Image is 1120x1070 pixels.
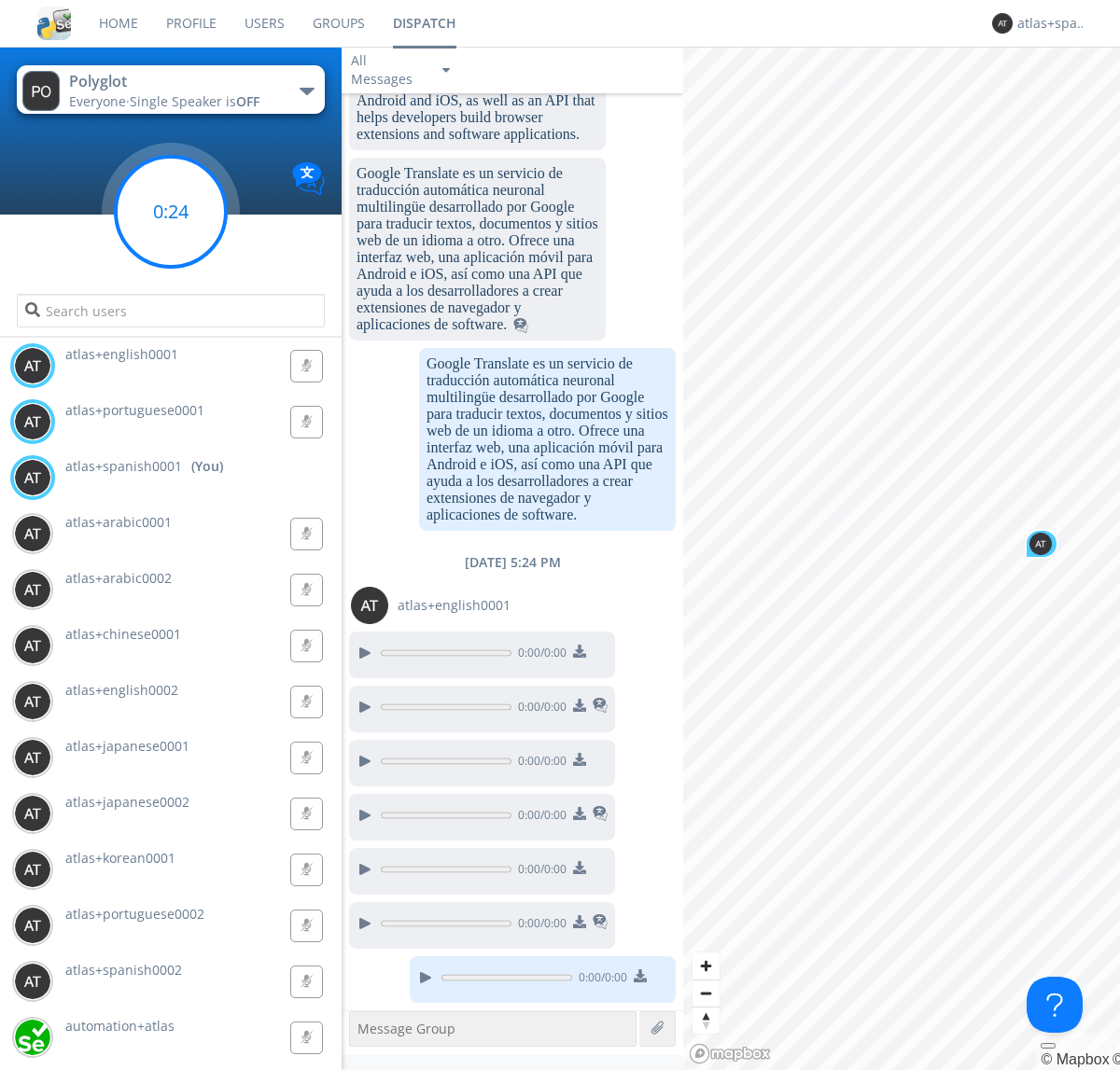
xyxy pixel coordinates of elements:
[191,457,223,476] div: (You)
[22,71,60,111] img: 373638.png
[14,403,51,440] img: 373638.png
[511,915,567,936] span: 0:00 / 0:00
[593,806,608,821] img: translated-message
[1017,14,1087,33] div: atlas+spanish0001
[693,1007,720,1034] button: Reset bearing to north
[14,907,51,944] img: 373638.png
[511,753,567,773] span: 0:00 / 0:00
[65,737,189,755] span: atlas+japanese0001
[37,7,71,40] img: cddb5a64eb264b2086981ab96f4c1ba7
[65,345,178,363] span: atlas+english0001
[693,980,720,1007] span: Zoom out
[1025,529,1058,559] div: Map marker
[513,316,528,332] span: This is a translated message
[693,980,720,1007] button: Zoom out
[17,294,324,327] input: Search users
[1041,1043,1056,1049] button: Toggle attribution
[593,911,608,936] span: This is a translated message
[1041,1051,1109,1067] a: Mapbox
[573,753,586,766] img: download media button
[573,915,586,928] img: download media button
[398,596,511,615] span: atlas+english0001
[357,165,598,333] dc-p: Google Translate es un servicio de traducción automática neuronal multilingüe desarrollado por Go...
[1029,533,1052,555] img: 373638.png
[65,569,172,587] span: atlas+arabic0002
[14,459,51,496] img: 373638.png
[69,92,279,111] div: Everyone ·
[511,861,567,882] span: 0:00 / 0:00
[573,645,586,658] img: download media button
[513,318,528,333] img: translated-message
[427,355,668,523] dc-p: Google Translate es un servicio de traducción automática neuronal multilingüe desarrollado por Go...
[14,515,51,552] img: 373638.png
[65,849,175,867] span: atlas+korean0001
[65,681,178,699] span: atlas+english0002
[14,851,51,888] img: 373638.png
[593,698,608,713] img: translated-message
[511,699,567,719] span: 0:00 / 0:00
[65,793,189,811] span: atlas+japanese0002
[65,457,182,476] span: atlas+spanish0001
[511,807,567,827] span: 0:00 / 0:00
[69,71,279,92] div: Polyglot
[14,963,51,1000] img: 373638.png
[14,795,51,832] img: 373638.png
[65,1017,175,1035] span: automation+atlas
[593,695,608,719] span: This is a translated message
[17,65,324,114] button: PolyglotEveryone·Single Speaker isOFF
[351,587,388,624] img: 373638.png
[130,92,259,110] span: Single Speaker is
[342,553,683,572] div: [DATE] 5:24 PM
[14,683,51,720] img: 373638.png
[65,961,182,979] span: atlas+spanish0002
[593,803,608,827] span: This is a translated message
[65,513,172,531] span: atlas+arabic0001
[65,625,181,643] span: atlas+chinese0001
[693,952,720,980] button: Zoom in
[573,699,586,712] img: download media button
[693,1007,720,1034] span: Reset bearing to north
[593,914,608,929] img: translated-message
[14,739,51,776] img: 373638.png
[1027,977,1083,1033] iframe: Toggle Customer Support
[292,162,325,195] img: Translation enabled
[442,68,450,73] img: caret-down-sm.svg
[14,571,51,608] img: 373638.png
[236,92,259,110] span: OFF
[573,807,586,820] img: download media button
[511,645,567,665] span: 0:00 / 0:00
[992,13,1013,34] img: 373638.png
[65,905,204,923] span: atlas+portuguese0002
[634,969,647,982] img: download media button
[573,861,586,874] img: download media button
[351,51,426,89] div: All Messages
[14,627,51,664] img: 373638.png
[689,1043,771,1064] a: Mapbox logo
[14,1019,51,1056] img: d2d01cd9b4174d08988066c6d424eccd
[14,347,51,384] img: 373638.png
[65,401,204,419] span: atlas+portuguese0001
[572,969,627,990] span: 0:00 / 0:00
